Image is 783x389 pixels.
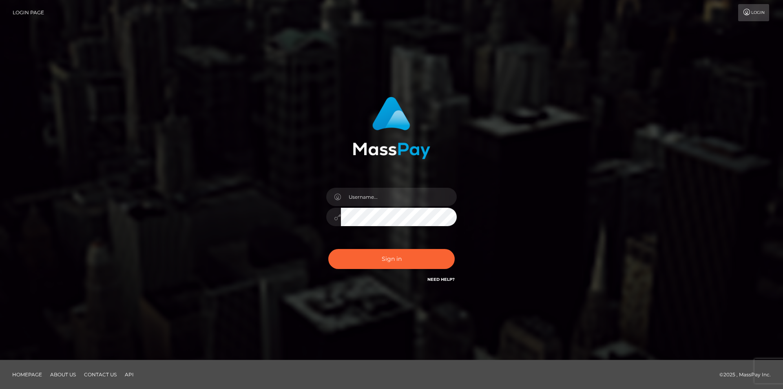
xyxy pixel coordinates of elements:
[719,370,777,379] div: © 2025 , MassPay Inc.
[81,368,120,381] a: Contact Us
[47,368,79,381] a: About Us
[738,4,769,21] a: Login
[9,368,45,381] a: Homepage
[353,97,430,159] img: MassPay Login
[341,188,457,206] input: Username...
[427,277,455,282] a: Need Help?
[122,368,137,381] a: API
[328,249,455,269] button: Sign in
[13,4,44,21] a: Login Page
